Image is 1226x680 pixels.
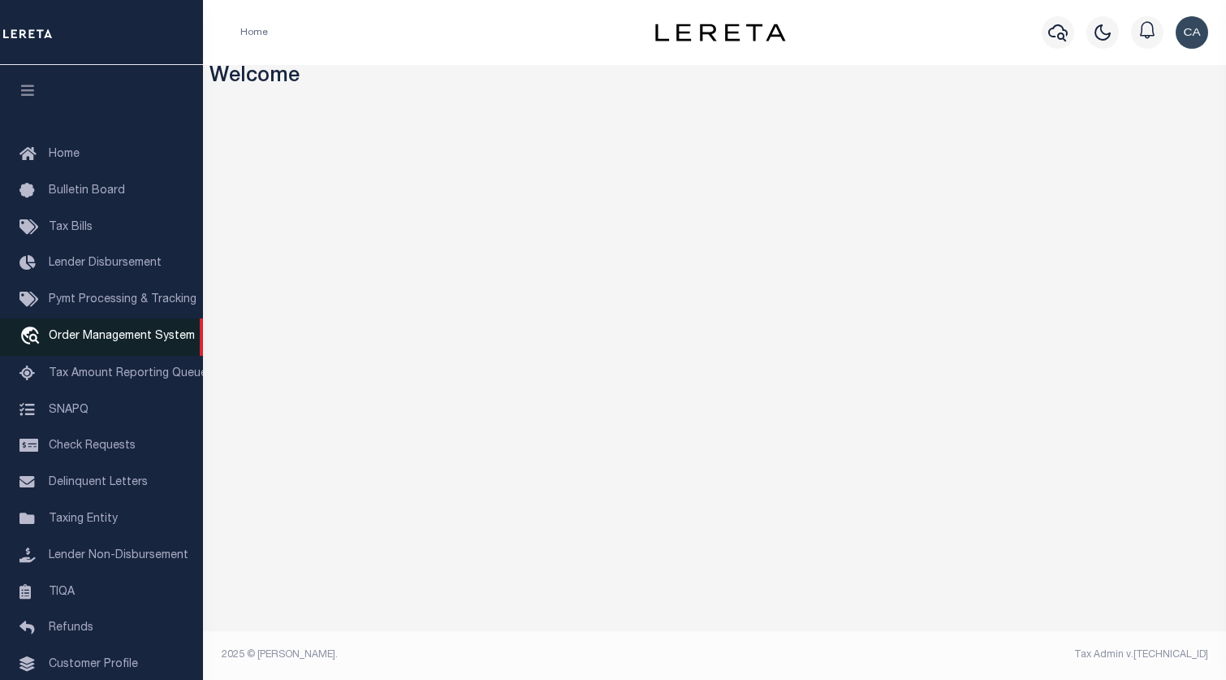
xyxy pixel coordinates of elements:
[49,149,80,160] span: Home
[727,648,1208,662] div: Tax Admin v.[TECHNICAL_ID]
[49,294,196,305] span: Pymt Processing & Tracking
[1176,16,1208,49] img: svg+xml;base64,PHN2ZyB4bWxucz0iaHR0cDovL3d3dy53My5vcmcvMjAwMC9zdmciIHBvaW50ZXItZXZlbnRzPSJub25lIi...
[49,258,162,269] span: Lender Disbursement
[49,222,93,233] span: Tax Bills
[19,327,45,348] i: travel_explore
[49,368,207,379] span: Tax Amount Reporting Queue
[49,586,75,597] span: TIQA
[49,185,125,197] span: Bulletin Board
[49,404,88,415] span: SNAPQ
[49,622,93,634] span: Refunds
[49,513,118,525] span: Taxing Entity
[49,477,148,488] span: Delinquent Letters
[49,659,138,670] span: Customer Profile
[209,648,715,662] div: 2025 © [PERSON_NAME].
[49,550,188,561] span: Lender Non-Disbursement
[49,440,136,452] span: Check Requests
[49,331,195,342] span: Order Management System
[209,65,1220,90] h3: Welcome
[655,24,785,41] img: logo-dark.svg
[240,25,268,40] li: Home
